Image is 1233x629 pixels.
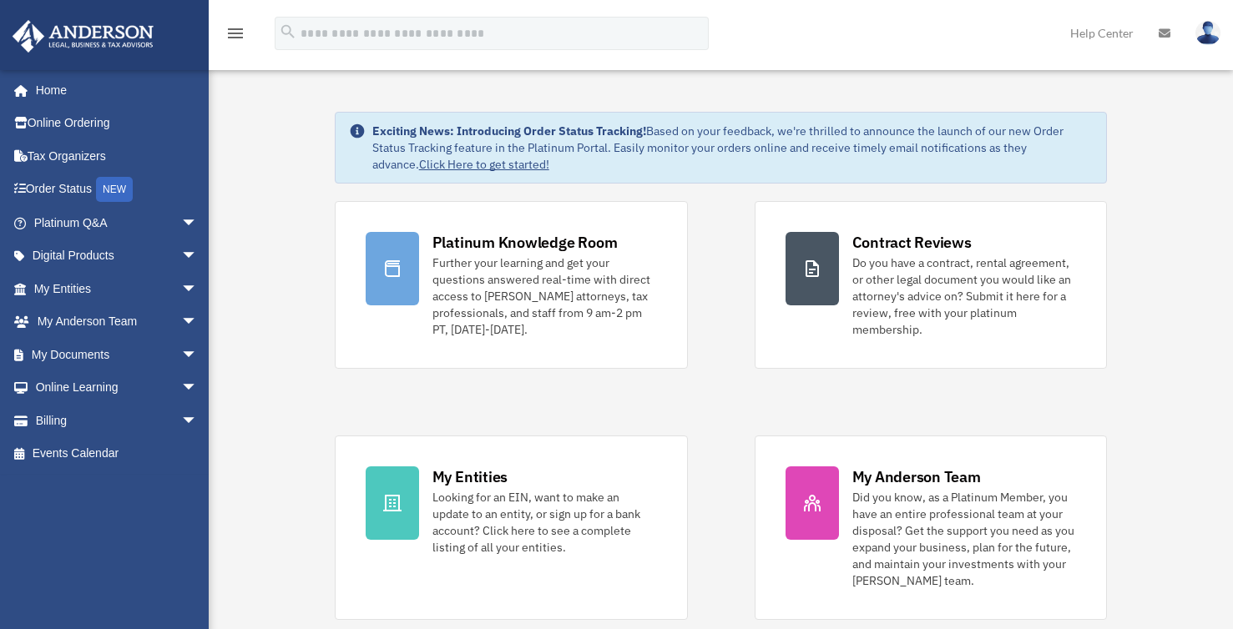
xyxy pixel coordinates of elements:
[12,305,223,339] a: My Anderson Teamarrow_drop_down
[181,206,215,240] span: arrow_drop_down
[432,254,657,338] div: Further your learning and get your questions answered real-time with direct access to [PERSON_NAM...
[755,435,1108,620] a: My Anderson Team Did you know, as a Platinum Member, you have an entire professional team at your...
[279,23,297,41] i: search
[181,338,215,372] span: arrow_drop_down
[432,466,508,487] div: My Entities
[12,173,223,207] a: Order StatusNEW
[432,489,657,556] div: Looking for an EIN, want to make an update to an entity, or sign up for a bank account? Click her...
[12,107,223,140] a: Online Ordering
[12,272,223,305] a: My Entitiesarrow_drop_down
[852,466,981,487] div: My Anderson Team
[8,20,159,53] img: Anderson Advisors Platinum Portal
[852,254,1077,338] div: Do you have a contract, rental agreement, or other legal document you would like an attorney's ad...
[755,201,1108,369] a: Contract Reviews Do you have a contract, rental agreement, or other legal document you would like...
[372,123,1094,173] div: Based on your feedback, we're thrilled to announce the launch of our new Order Status Tracking fe...
[225,23,245,43] i: menu
[372,123,646,138] strong: Exciting News: Introducing Order Status Tracking!
[181,239,215,274] span: arrow_drop_down
[12,338,223,371] a: My Documentsarrow_drop_down
[181,305,215,340] span: arrow_drop_down
[96,177,133,202] div: NEW
[12,139,223,173] a: Tax Organizers
[1195,21,1220,45] img: User Pic
[432,232,618,253] div: Platinum Knowledge Room
[419,157,549,172] a: Click Here to get started!
[12,239,223,273] a: Digital Productsarrow_drop_down
[852,489,1077,589] div: Did you know, as a Platinum Member, you have an entire professional team at your disposal? Get th...
[12,206,223,239] a: Platinum Q&Aarrow_drop_down
[852,232,972,253] div: Contract Reviews
[335,201,688,369] a: Platinum Knowledge Room Further your learning and get your questions answered real-time with dire...
[12,404,223,437] a: Billingarrow_drop_down
[12,371,223,405] a: Online Learningarrow_drop_down
[225,29,245,43] a: menu
[12,73,215,107] a: Home
[181,371,215,405] span: arrow_drop_down
[12,437,223,470] a: Events Calendar
[181,404,215,438] span: arrow_drop_down
[181,272,215,306] span: arrow_drop_down
[335,435,688,620] a: My Entities Looking for an EIN, want to make an update to an entity, or sign up for a bank accoun...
